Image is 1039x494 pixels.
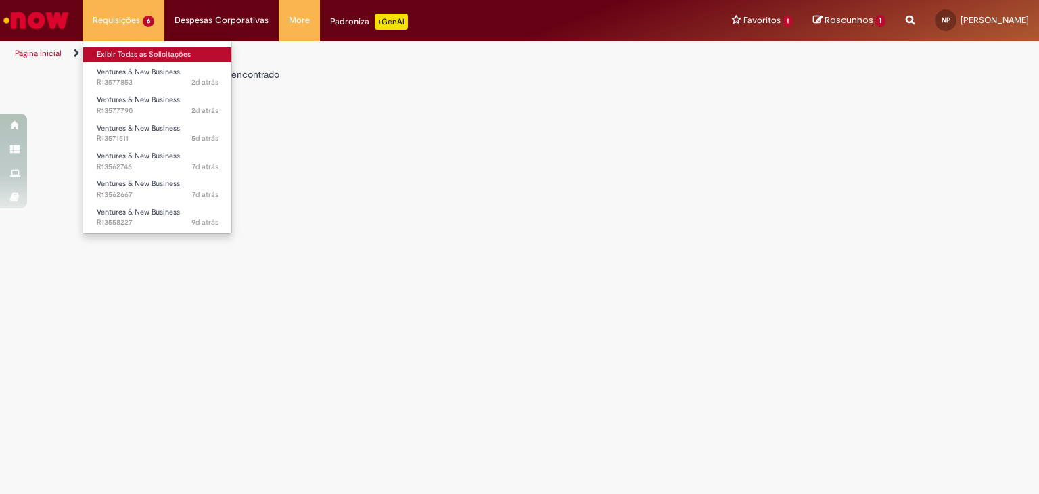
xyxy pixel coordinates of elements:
time: 29/09/2025 15:42:57 [191,77,218,87]
span: 1 [875,15,885,27]
div: Padroniza [330,14,408,30]
span: Ventures & New Business [97,207,180,217]
span: 1 [783,16,793,27]
span: Ventures & New Business [97,123,180,133]
span: Ventures & New Business [97,95,180,105]
a: Aberto R13577853 : Ventures & New Business [83,65,232,90]
a: Aberto R13562667 : Ventures & New Business [83,177,232,202]
span: R13577790 [97,106,218,116]
ul: Requisições [83,41,232,234]
a: Exibir Todas as Solicitações [83,47,232,62]
a: Aberto R13558227 : Ventures & New Business [83,205,232,230]
a: Aberto R13577790 : Ventures & New Business [83,93,232,118]
span: More [289,14,310,27]
span: Ventures & New Business [97,179,180,189]
span: R13558227 [97,217,218,228]
span: Requisições [93,14,140,27]
a: Aberto R13562746 : Ventures & New Business [83,149,232,174]
span: 7d atrás [192,162,218,172]
span: R13571511 [97,133,218,144]
span: 9d atrás [191,217,218,227]
a: Rascunhos [813,14,885,27]
ul: Trilhas de página [10,41,683,66]
span: 7d atrás [192,189,218,200]
span: 2d atrás [191,77,218,87]
time: 24/09/2025 12:02:13 [192,162,218,172]
a: Página inicial [15,48,62,59]
span: Ventures & New Business [97,67,180,77]
p: +GenAi [375,14,408,30]
time: 23/09/2025 10:43:14 [191,217,218,227]
time: 24/09/2025 11:50:24 [192,189,218,200]
span: Ventures & New Business [97,151,180,161]
span: R13562746 [97,162,218,173]
span: Despesas Corporativas [175,14,269,27]
time: 29/09/2025 15:34:50 [191,106,218,116]
div: Registro solicitado não encontrado [134,68,708,81]
span: R13562667 [97,189,218,200]
span: 6 [143,16,154,27]
span: [PERSON_NAME] [961,14,1029,26]
span: 2d atrás [191,106,218,116]
span: Rascunhos [825,14,873,26]
img: ServiceNow [1,7,71,34]
span: 5d atrás [191,133,218,143]
time: 26/09/2025 16:16:50 [191,133,218,143]
span: NP [942,16,950,24]
a: Aberto R13571511 : Ventures & New Business [83,121,232,146]
span: Favoritos [743,14,781,27]
span: R13577853 [97,77,218,88]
